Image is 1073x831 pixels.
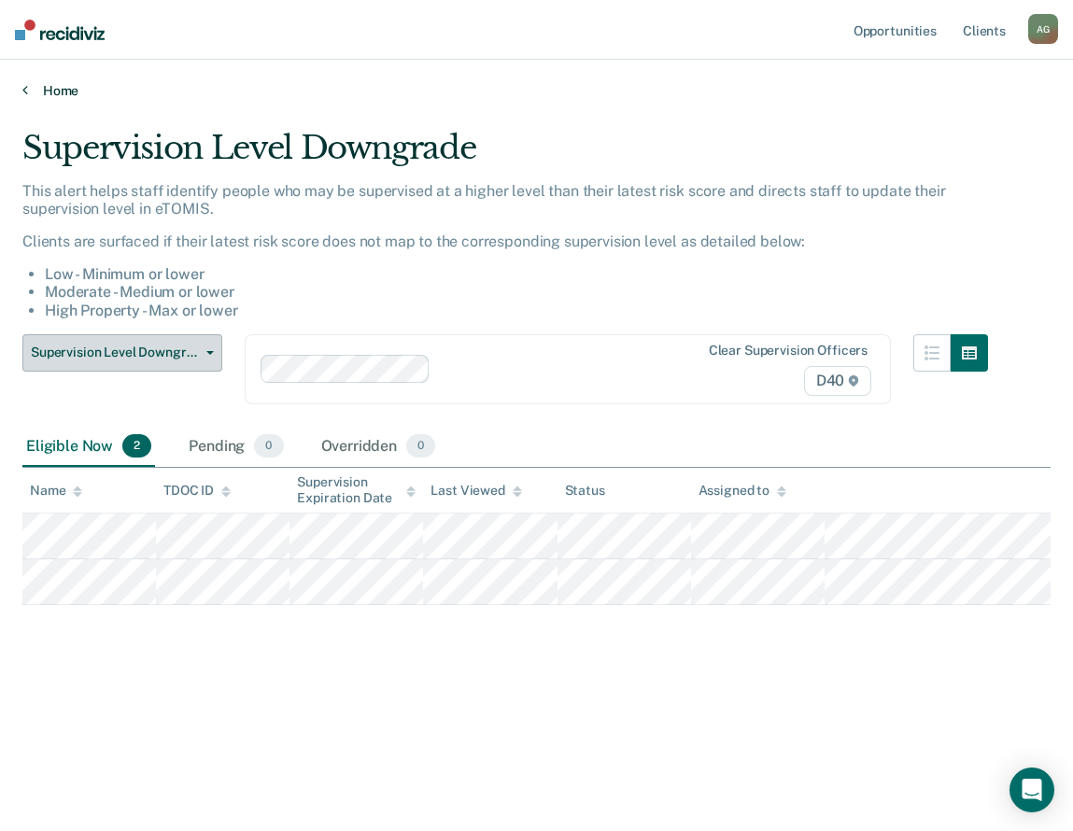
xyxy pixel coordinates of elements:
[804,366,871,396] span: D40
[22,129,988,182] div: Supervision Level Downgrade
[1028,14,1058,44] button: AG
[22,182,988,218] p: This alert helps staff identify people who may be supervised at a higher level than their latest ...
[122,434,151,458] span: 2
[15,20,105,40] img: Recidiviz
[431,483,521,499] div: Last Viewed
[254,434,283,458] span: 0
[297,474,416,506] div: Supervision Expiration Date
[1009,768,1054,812] div: Open Intercom Messenger
[565,483,605,499] div: Status
[163,483,231,499] div: TDOC ID
[1028,14,1058,44] div: A G
[22,427,155,468] div: Eligible Now2
[406,434,435,458] span: 0
[30,483,82,499] div: Name
[45,265,988,283] li: Low - Minimum or lower
[22,334,222,372] button: Supervision Level Downgrade
[699,483,786,499] div: Assigned to
[318,427,440,468] div: Overridden0
[31,345,199,360] span: Supervision Level Downgrade
[709,343,868,359] div: Clear supervision officers
[22,232,988,250] p: Clients are surfaced if their latest risk score does not map to the corresponding supervision lev...
[45,283,988,301] li: Moderate - Medium or lower
[45,302,988,319] li: High Property - Max or lower
[185,427,287,468] div: Pending0
[22,82,1051,99] a: Home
